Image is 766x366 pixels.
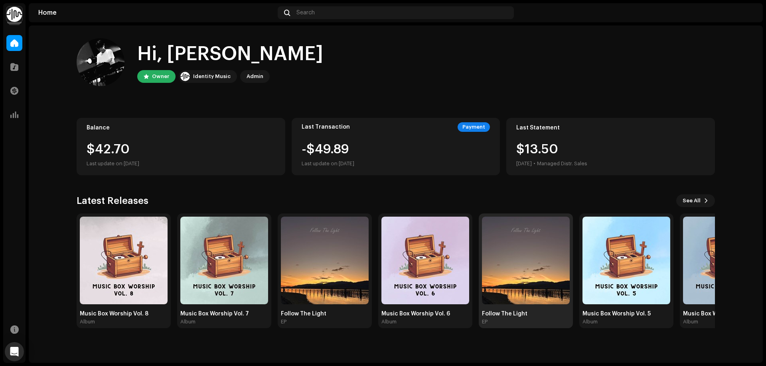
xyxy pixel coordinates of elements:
[482,311,570,317] div: Follow The Light
[296,10,315,16] span: Search
[281,319,286,325] div: EP
[77,38,124,86] img: efa7f53b-64ab-4cf8-b219-d0d37f376f31
[582,319,598,325] div: Album
[38,10,274,16] div: Home
[180,72,190,81] img: 0f74c21f-6d1c-4dbc-9196-dbddad53419e
[247,72,263,81] div: Admin
[482,217,570,304] img: 70751d55-a805-465b-b177-9012c73486b0
[516,125,705,131] div: Last Statement
[5,342,24,361] div: Open Intercom Messenger
[80,311,168,317] div: Music Box Worship Vol. 8
[281,311,369,317] div: Follow The Light
[87,125,275,131] div: Balance
[77,118,285,175] re-o-card-value: Balance
[506,118,715,175] re-o-card-value: Last Statement
[381,319,397,325] div: Album
[582,217,670,304] img: c68eef20-82f7-45e9-9665-6ad5e0ec5d99
[6,6,22,22] img: 0f74c21f-6d1c-4dbc-9196-dbddad53419e
[302,159,354,168] div: Last update on [DATE]
[482,319,488,325] div: EP
[458,122,490,132] div: Payment
[533,159,535,168] div: •
[152,72,169,81] div: Owner
[302,124,350,130] div: Last Transaction
[582,311,670,317] div: Music Box Worship Vol. 5
[381,217,469,304] img: 70d9880a-5190-4aa3-ae09-8ac0e2f41aaa
[77,194,148,207] h3: Latest Releases
[193,72,231,81] div: Identity Music
[180,217,268,304] img: 8705a64f-7fe0-470e-8186-54f41278b14a
[683,193,701,209] span: See All
[87,159,275,168] div: Last update on [DATE]
[137,41,323,67] div: Hi, [PERSON_NAME]
[80,319,95,325] div: Album
[180,311,268,317] div: Music Box Worship Vol. 7
[180,319,195,325] div: Album
[281,217,369,304] img: d1b3edc7-c7f3-4d9d-bdd0-c7f38aed56d5
[676,194,715,207] button: See All
[537,159,587,168] div: Managed Distr. Sales
[381,311,469,317] div: Music Box Worship Vol. 6
[740,6,753,19] img: efa7f53b-64ab-4cf8-b219-d0d37f376f31
[516,159,532,168] div: [DATE]
[80,217,168,304] img: fd173fb3-fb04-4e0f-ae7d-483962deec41
[683,319,698,325] div: Album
